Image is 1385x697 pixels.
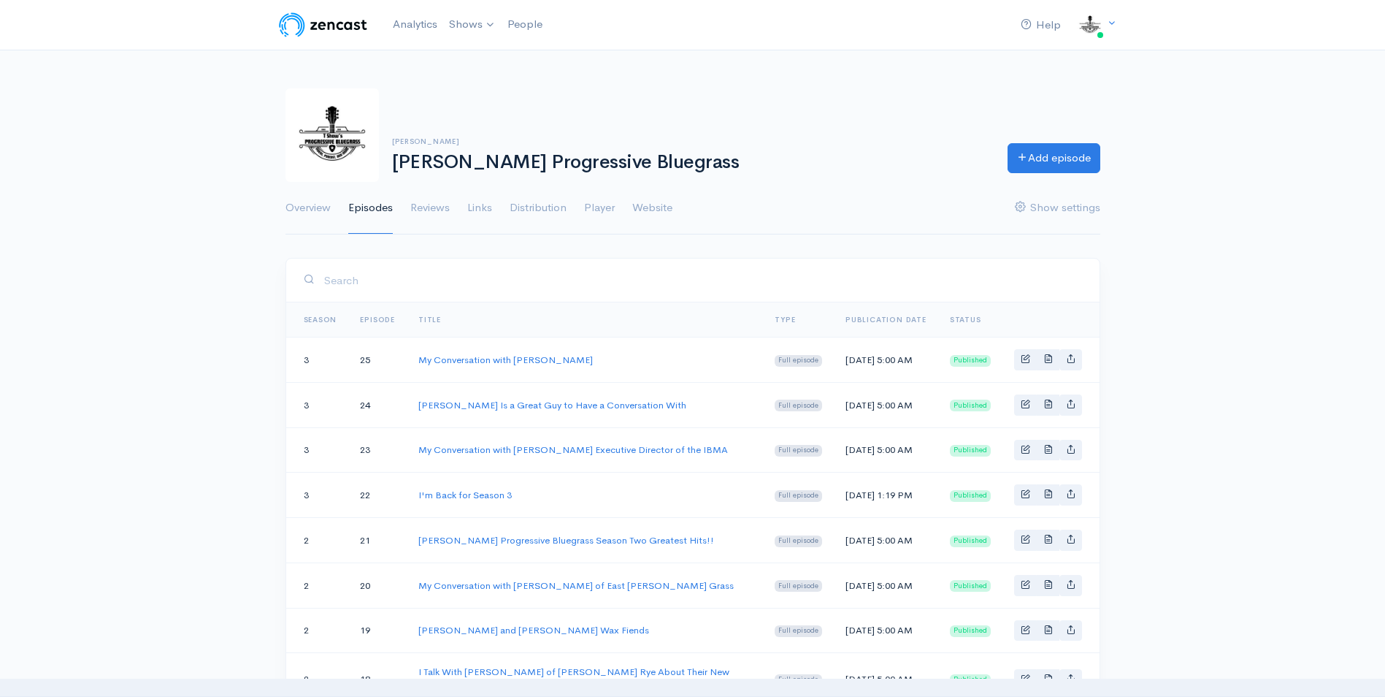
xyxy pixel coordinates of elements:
[1014,440,1082,461] div: Basic example
[1014,484,1082,506] div: Basic example
[418,354,593,366] a: My Conversation with [PERSON_NAME]
[286,518,349,563] td: 2
[1014,349,1082,370] div: Basic example
[834,473,938,518] td: [DATE] 1:19 PM
[387,9,443,40] a: Analytics
[467,182,492,235] a: Links
[950,355,991,367] span: Published
[348,518,407,563] td: 21
[277,10,369,39] img: ZenCast Logo
[286,473,349,518] td: 3
[418,534,714,546] a: [PERSON_NAME] Progressive Bluegrass Season Two Greatest Hits!!
[1075,10,1105,39] img: ...
[834,608,938,653] td: [DATE] 5:00 AM
[348,473,407,518] td: 22
[286,338,349,383] td: 3
[775,315,795,324] a: Type
[775,355,822,367] span: Full episode
[418,624,649,636] a: [PERSON_NAME] and [PERSON_NAME] Wax Fiends
[775,400,822,411] span: Full episode
[1014,620,1082,641] div: Basic example
[348,608,407,653] td: 19
[392,137,990,145] h6: [PERSON_NAME]
[443,9,502,41] a: Shows
[418,399,686,411] a: [PERSON_NAME] Is a Great Guy to Have a Conversation With
[323,265,1082,295] input: Search
[834,563,938,608] td: [DATE] 5:00 AM
[950,315,981,324] span: Status
[418,579,734,592] a: My Conversation with [PERSON_NAME] of East [PERSON_NAME] Grass
[285,182,331,235] a: Overview
[950,536,991,547] span: Published
[1015,182,1100,235] a: Show settings
[348,563,407,608] td: 20
[418,666,729,693] a: I Talk With [PERSON_NAME] of [PERSON_NAME] Rye About Their New Album "Hideaway"
[1014,669,1082,690] div: Basic example
[410,182,450,235] a: Reviews
[418,489,512,501] a: I'm Back for Season 3
[502,9,548,40] a: People
[775,625,822,637] span: Full episode
[286,427,349,473] td: 3
[1015,9,1067,41] a: Help
[348,338,407,383] td: 25
[348,182,393,235] a: Episodes
[950,400,991,411] span: Published
[845,315,926,324] a: Publication date
[1014,575,1082,596] div: Basic example
[950,674,991,686] span: Published
[950,490,991,502] span: Published
[286,563,349,608] td: 2
[1014,530,1082,551] div: Basic example
[950,625,991,637] span: Published
[392,152,990,173] h1: [PERSON_NAME] Progressive Bluegrass
[418,443,728,456] a: My Conversation with [PERSON_NAME] Executive Director of the IBMA
[950,580,991,592] span: Published
[510,182,567,235] a: Distribution
[418,315,441,324] a: Title
[1008,143,1100,173] a: Add episode
[348,382,407,427] td: 24
[775,445,822,457] span: Full episode
[348,427,407,473] td: 23
[775,674,822,686] span: Full episode
[775,580,822,592] span: Full episode
[632,182,672,235] a: Website
[834,382,938,427] td: [DATE] 5:00 AM
[775,490,822,502] span: Full episode
[775,536,822,547] span: Full episode
[834,427,938,473] td: [DATE] 5:00 AM
[584,182,615,235] a: Player
[360,315,395,324] a: Episode
[1014,395,1082,416] div: Basic example
[834,518,938,563] td: [DATE] 5:00 AM
[950,445,991,457] span: Published
[834,338,938,383] td: [DATE] 5:00 AM
[286,382,349,427] td: 3
[304,315,337,324] a: Season
[286,608,349,653] td: 2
